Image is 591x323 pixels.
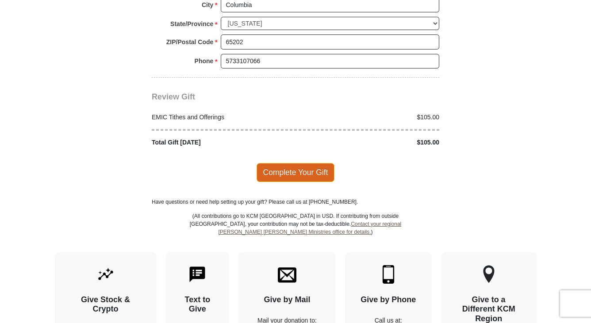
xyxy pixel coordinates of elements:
[188,265,207,284] img: text-to-give.svg
[96,265,115,284] img: give-by-stock.svg
[170,18,213,30] strong: State/Province
[181,295,214,314] h4: Text to Give
[218,221,401,235] a: Contact your regional [PERSON_NAME] [PERSON_NAME] Ministries office for details.
[254,295,320,305] h4: Give by Mail
[295,138,444,147] div: $105.00
[152,198,439,206] p: Have questions or need help setting up your gift? Please call us at [PHONE_NUMBER].
[166,36,214,48] strong: ZIP/Postal Code
[361,295,416,305] h4: Give by Phone
[147,113,296,122] div: EMIC Tithes and Offerings
[189,212,402,252] p: (All contributions go to KCM [GEOGRAPHIC_DATA] in USD. If contributing from outside [GEOGRAPHIC_D...
[278,265,296,284] img: envelope.svg
[257,163,335,182] span: Complete Your Gift
[295,113,444,122] div: $105.00
[379,265,398,284] img: mobile.svg
[147,138,296,147] div: Total Gift [DATE]
[70,295,141,314] h4: Give Stock & Crypto
[152,92,195,101] span: Review Gift
[483,265,495,284] img: other-region
[195,55,214,67] strong: Phone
